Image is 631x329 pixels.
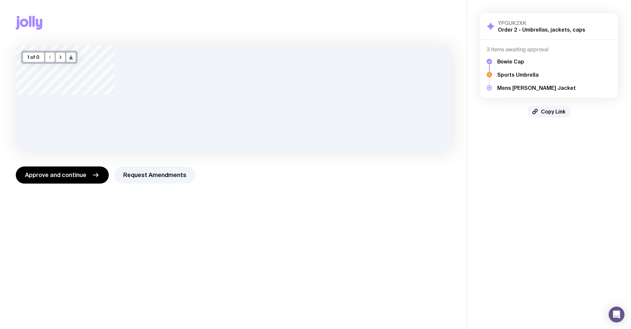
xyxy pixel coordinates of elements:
[16,166,109,184] button: Approve and continue
[23,53,44,62] div: 1 of 0
[66,53,76,62] button: />/>
[25,171,86,179] span: Approve and continue
[114,166,196,184] button: Request Amendments
[497,71,576,78] h5: Sports Umbrella
[498,26,585,33] h2: Order 2 - Umbrellas, jackets, caps
[498,20,585,26] h3: YPGUK2XK
[609,307,624,322] div: Open Intercom Messenger
[541,108,566,115] span: Copy Link
[487,46,611,53] h4: 3 items awaiting approval
[497,85,576,91] h5: Mens [PERSON_NAME] Jacket
[497,58,576,65] h5: Bowie Cap
[527,106,571,117] button: Copy Link
[69,56,73,59] g: /> />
